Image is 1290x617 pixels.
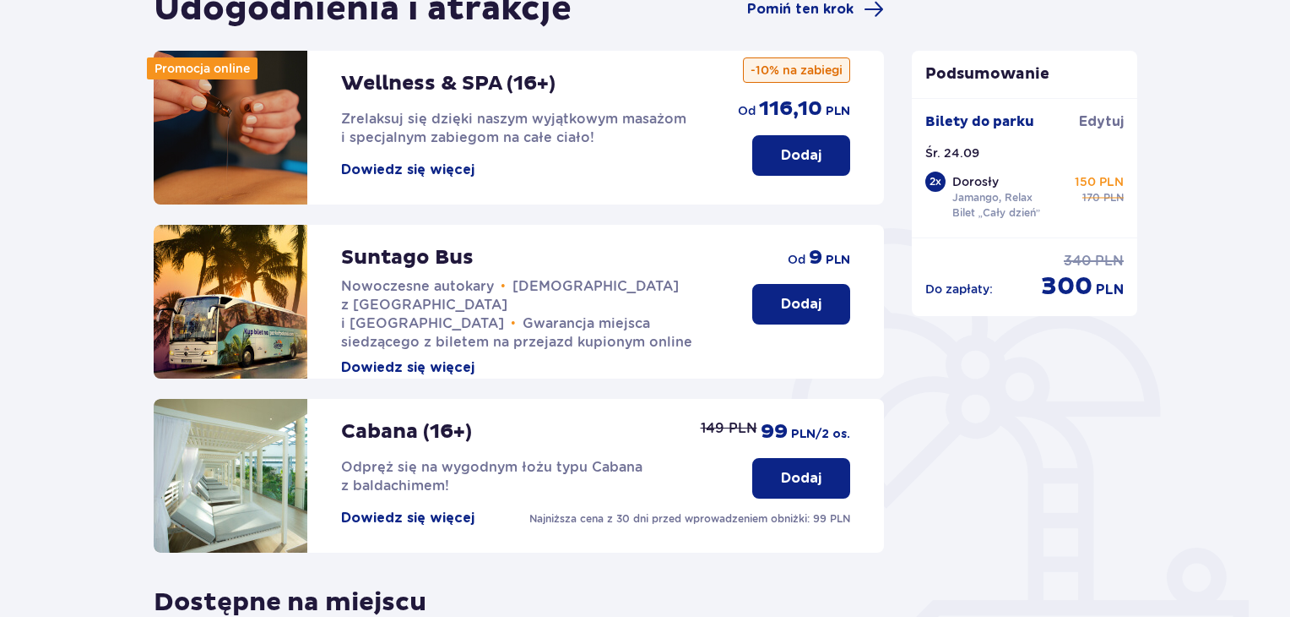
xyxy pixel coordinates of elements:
[511,315,516,332] span: •
[154,399,307,553] img: attraction
[341,278,494,294] span: Nowoczesne autokary
[759,96,822,122] p: 116,10
[1075,173,1124,190] p: 150 PLN
[341,419,472,445] p: Cabana (16+)
[1041,270,1092,303] p: 300
[701,419,757,438] p: 149 PLN
[952,173,999,190] p: Dorosły
[781,295,821,314] p: Dodaj
[791,426,850,443] p: PLN /2 os.
[925,145,979,161] p: Śr. 24.09
[1103,190,1124,205] p: PLN
[341,161,474,179] button: Dowiedz się więcej
[952,190,1033,205] p: Jamango, Relax
[752,284,850,325] button: Dodaj
[925,112,1034,131] p: Bilety do parku
[1096,281,1124,299] p: PLN
[341,245,474,270] p: Suntago Bus
[925,281,993,298] p: Do zapłaty :
[147,57,257,79] div: Promocja online
[529,511,850,527] p: Najniższa cena z 30 dni przed wprowadzeniem obniżki: 99 PLN
[154,51,307,205] img: attraction
[154,225,307,379] img: attraction
[501,278,506,295] span: •
[341,71,556,96] p: Wellness & SPA (16+)
[752,458,850,499] button: Dodaj
[781,146,821,165] p: Dodaj
[1079,112,1124,131] a: Edytuj
[1082,190,1100,205] p: 170
[809,245,822,270] p: 9
[1064,252,1092,270] p: 340
[826,252,850,269] p: PLN
[341,358,474,377] button: Dowiedz się więcej
[341,509,474,527] button: Dowiedz się więcej
[341,459,642,494] span: Odpręż się na wygodnym łożu typu Cabana z baldachimem!
[781,469,821,488] p: Dodaj
[912,64,1138,85] p: Podsumowanie
[761,419,788,445] p: 99
[826,103,850,120] p: PLN
[952,205,1041,221] p: Bilet „Cały dzień”
[925,172,946,192] div: 2 x
[788,251,805,268] p: od
[341,278,679,331] span: [DEMOGRAPHIC_DATA] z [GEOGRAPHIC_DATA] i [GEOGRAPHIC_DATA]
[752,135,850,176] button: Dodaj
[738,102,756,119] p: od
[1095,252,1124,270] p: PLN
[341,111,686,145] span: Zrelaksuj się dzięki naszym wyjątkowym masażom i specjalnym zabiegom na całe ciało!
[743,57,850,83] p: -10% na zabiegi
